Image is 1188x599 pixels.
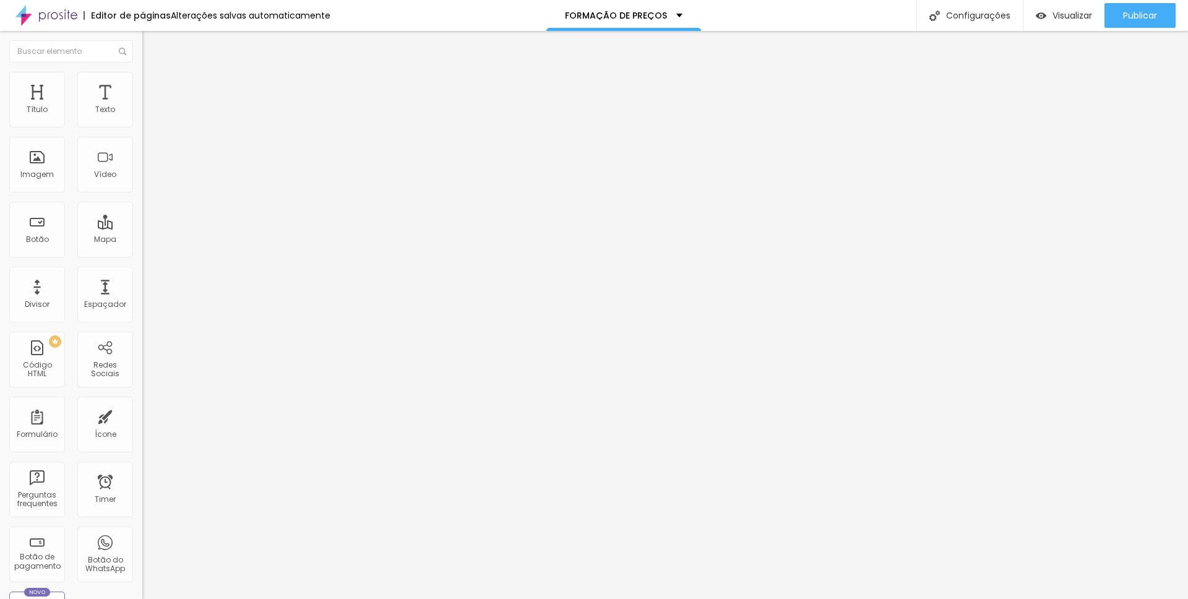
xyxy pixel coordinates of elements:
[171,11,330,20] div: Alterações salvas automaticamente
[24,588,51,597] div: Novo
[1023,3,1104,28] button: Visualizar
[12,491,61,509] div: Perguntas frequentes
[95,495,116,504] div: Timer
[1123,11,1157,20] span: Publicar
[12,361,61,379] div: Código HTML
[20,170,54,179] div: Imagem
[1036,11,1046,21] img: view-1.svg
[565,11,667,20] p: FORMAÇÃO DE PREÇOS
[1104,3,1176,28] button: Publicar
[1052,11,1092,20] span: Visualizar
[84,11,171,20] div: Editor de páginas
[94,235,116,244] div: Mapa
[94,170,116,179] div: Vídeo
[80,361,129,379] div: Redes Sociais
[25,300,49,309] div: Divisor
[95,105,115,114] div: Texto
[95,430,116,439] div: Ícone
[80,556,129,574] div: Botão do WhatsApp
[26,235,49,244] div: Botão
[27,105,48,114] div: Título
[12,553,61,571] div: Botão de pagamento
[84,300,126,309] div: Espaçador
[142,31,1188,599] iframe: Editor
[119,48,126,55] img: Icone
[17,430,58,439] div: Formulário
[929,11,940,21] img: Icone
[9,40,133,62] input: Buscar elemento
